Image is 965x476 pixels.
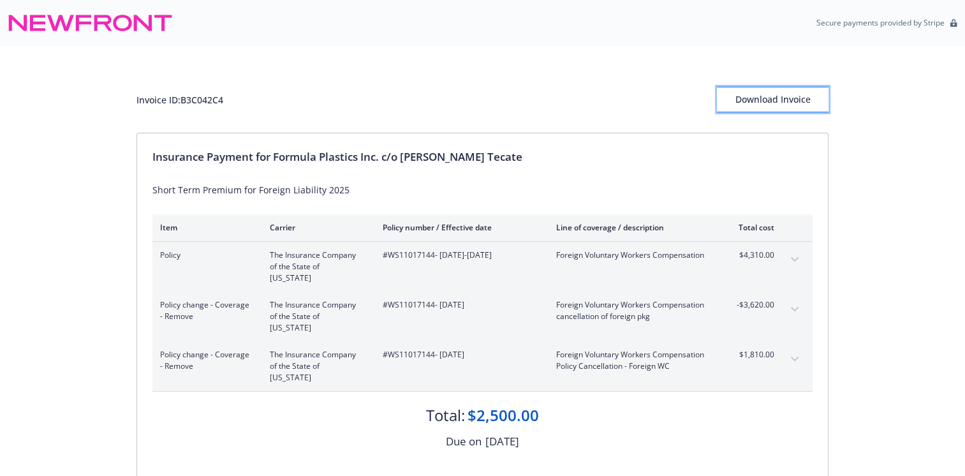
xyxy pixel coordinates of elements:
span: #WS11017144 - [DATE] [383,299,536,311]
span: #WS11017144 - [DATE]-[DATE] [383,249,536,261]
button: Download Invoice [717,87,829,112]
span: Foreign Voluntary Workers Compensation [556,299,706,311]
div: Due on [446,433,482,450]
span: cancellation of foreign pkg [556,311,706,322]
div: Policy change - Coverage - RemoveThe Insurance Company of the State of [US_STATE]#WS11017144- [DA... [152,341,813,391]
div: Policy number / Effective date [383,222,536,233]
button: expand content [785,249,805,270]
span: The Insurance Company of the State of [US_STATE] [270,349,362,383]
span: Policy [160,249,249,261]
div: [DATE] [485,433,519,450]
div: Total cost [726,222,774,233]
p: Secure payments provided by Stripe [816,17,945,28]
div: Carrier [270,222,362,233]
span: Foreign Voluntary Workers Compensation [556,349,706,361]
span: Policy Cancellation - Foreign WC [556,361,706,372]
div: Item [160,222,249,233]
div: Invoice ID: B3C042C4 [136,93,223,107]
span: The Insurance Company of the State of [US_STATE] [270,299,362,334]
span: The Insurance Company of the State of [US_STATE] [270,249,362,284]
span: $4,310.00 [726,249,774,261]
div: Line of coverage / description [556,222,706,233]
div: Short Term Premium for Foreign Liability 2025 [152,183,813,197]
span: Foreign Voluntary Workers Compensationcancellation of foreign pkg [556,299,706,322]
div: Insurance Payment for Formula Plastics Inc. c/o [PERSON_NAME] Tecate [152,149,813,165]
div: PolicyThe Insurance Company of the State of [US_STATE]#WS11017144- [DATE]-[DATE]Foreign Voluntary... [152,242,813,292]
span: Foreign Voluntary Workers CompensationPolicy Cancellation - Foreign WC [556,349,706,372]
span: #WS11017144 - [DATE] [383,349,536,361]
div: $2,500.00 [468,405,539,426]
button: expand content [785,299,805,320]
button: expand content [785,349,805,369]
span: -$3,620.00 [726,299,774,311]
div: Policy change - Coverage - RemoveThe Insurance Company of the State of [US_STATE]#WS11017144- [DA... [152,292,813,341]
div: Total: [426,405,465,426]
span: Policy change - Coverage - Remove [160,349,249,372]
span: Policy change - Coverage - Remove [160,299,249,322]
span: Foreign Voluntary Workers Compensation [556,249,706,261]
span: $1,810.00 [726,349,774,361]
